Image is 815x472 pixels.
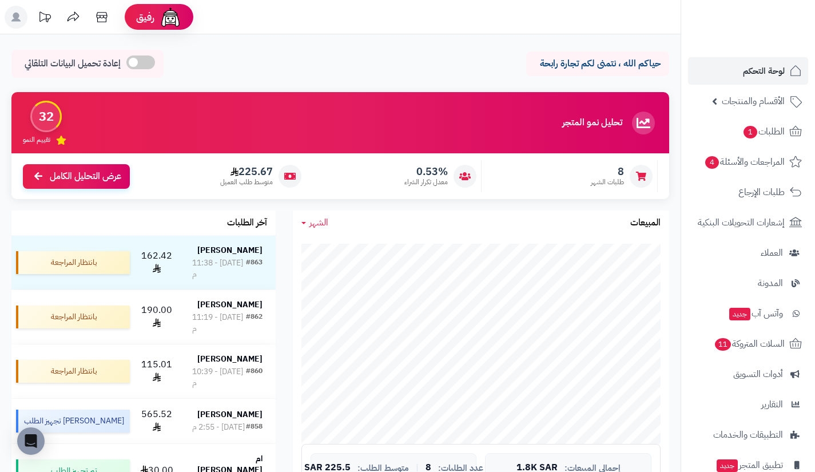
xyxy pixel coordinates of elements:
span: 1 [744,126,757,138]
span: 11 [715,338,731,351]
span: | [416,463,419,472]
a: أدوات التسويق [688,360,808,388]
div: [DATE] - 11:38 م [192,257,246,280]
span: المدونة [758,275,783,291]
a: الشهر [301,216,328,229]
a: السلات المتروكة11 [688,330,808,358]
span: 225.67 [220,165,273,178]
div: #863 [246,257,263,280]
div: #858 [246,422,263,433]
a: الطلبات1 [688,118,808,145]
div: Open Intercom Messenger [17,427,45,455]
span: التقارير [761,396,783,412]
h3: المبيعات [630,218,661,228]
span: 8 [591,165,624,178]
strong: [PERSON_NAME] [197,244,263,256]
span: العملاء [761,245,783,261]
a: التطبيقات والخدمات [688,421,808,449]
span: جديد [717,459,738,472]
span: الشهر [309,216,328,229]
span: التطبيقات والخدمات [713,427,783,443]
strong: [PERSON_NAME] [197,299,263,311]
div: #860 [246,366,263,389]
span: طلبات الشهر [591,177,624,187]
a: إشعارات التحويلات البنكية [688,209,808,236]
a: التقارير [688,391,808,418]
h3: تحليل نمو المتجر [562,118,622,128]
a: المراجعات والأسئلة4 [688,148,808,176]
span: طلبات الإرجاع [738,184,785,200]
div: بانتظار المراجعة [16,306,130,328]
td: 190.00 [134,290,179,344]
span: 4 [705,156,719,169]
p: حياكم الله ، نتمنى لكم تجارة رابحة [535,57,661,70]
td: 565.52 [134,399,179,443]
span: الطلبات [742,124,785,140]
div: [PERSON_NAME] تجهيز الطلب [16,410,130,433]
td: 162.42 [134,236,179,289]
span: جديد [729,308,750,320]
div: بانتظار المراجعة [16,251,130,274]
span: تقييم النمو [23,135,50,145]
a: العملاء [688,239,808,267]
div: [DATE] - 10:39 م [192,366,246,389]
strong: [PERSON_NAME] [197,353,263,365]
span: معدل تكرار الشراء [404,177,448,187]
span: المراجعات والأسئلة [704,154,785,170]
span: وآتس آب [728,306,783,322]
img: logo-2.png [737,32,804,56]
span: رفيق [136,10,154,24]
span: عرض التحليل الكامل [50,170,121,183]
span: السلات المتروكة [714,336,785,352]
strong: [PERSON_NAME] [197,408,263,421]
span: إشعارات التحويلات البنكية [698,215,785,231]
div: [DATE] - 11:19 م [192,312,246,335]
a: عرض التحليل الكامل [23,164,130,189]
span: 0.53% [404,165,448,178]
td: 115.01 [134,344,179,398]
div: بانتظار المراجعة [16,360,130,383]
a: طلبات الإرجاع [688,179,808,206]
span: الأقسام والمنتجات [722,93,785,109]
a: وآتس آبجديد [688,300,808,327]
span: إعادة تحميل البيانات التلقائي [25,57,121,70]
img: ai-face.png [159,6,182,29]
a: المدونة [688,269,808,297]
div: [DATE] - 2:55 م [192,422,245,433]
span: أدوات التسويق [733,366,783,382]
div: #862 [246,312,263,335]
span: لوحة التحكم [743,63,785,79]
a: لوحة التحكم [688,57,808,85]
a: تحديثات المنصة [30,6,59,31]
span: متوسط طلب العميل [220,177,273,187]
h3: آخر الطلبات [227,218,267,228]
